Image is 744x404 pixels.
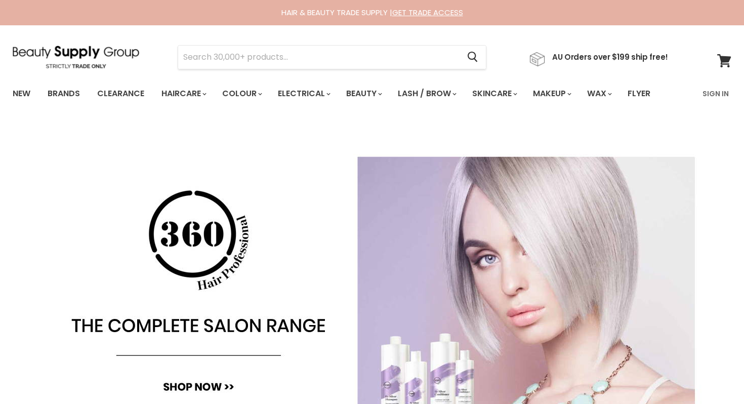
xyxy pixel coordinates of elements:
a: Skincare [465,83,523,104]
a: Flyer [620,83,658,104]
a: Clearance [90,83,152,104]
a: Colour [215,83,268,104]
a: Beauty [339,83,388,104]
button: Search [459,46,486,69]
a: Lash / Brow [390,83,463,104]
ul: Main menu [5,79,677,108]
a: GET TRADE ACCESS [392,7,463,18]
iframe: Gorgias live chat messenger [693,356,734,394]
a: Wax [580,83,618,104]
a: Brands [40,83,88,104]
a: Sign In [696,83,735,104]
input: Search [178,46,459,69]
a: New [5,83,38,104]
a: Haircare [154,83,213,104]
a: Makeup [525,83,577,104]
form: Product [178,45,486,69]
a: Electrical [270,83,337,104]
